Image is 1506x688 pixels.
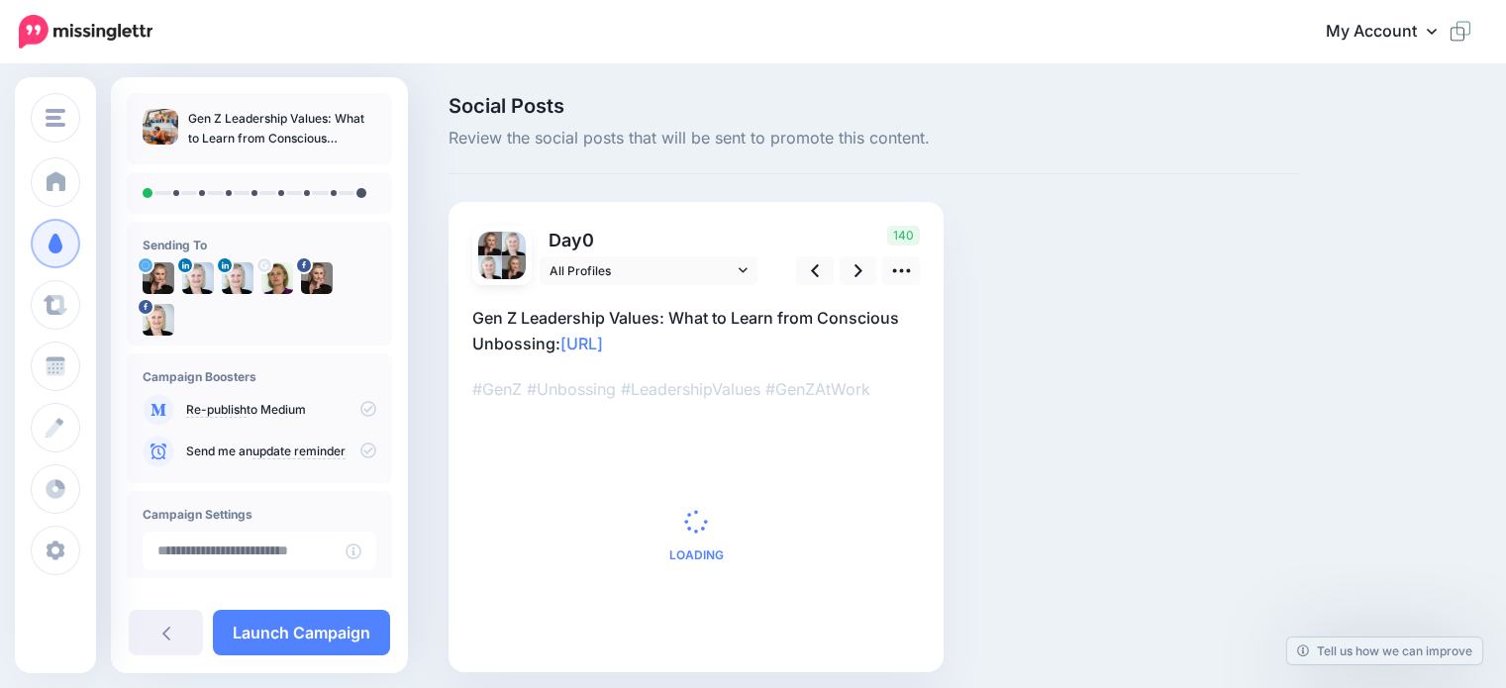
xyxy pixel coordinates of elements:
a: [URL] [560,334,603,353]
p: #GenZ #Unbossing #LeadershipValues #GenZAtWork [472,376,920,402]
a: Tell us how we can improve [1287,638,1482,664]
div: Loading [669,510,724,561]
span: Social Posts [449,96,1300,116]
img: 292312747_168954832365514_641176905015721378_n-bsa126224.jpg [502,255,526,279]
img: X6whf_Sg-72135.jpg [478,232,502,255]
p: Gen Z Leadership Values: What to Learn from Conscious Unbossing [188,109,376,148]
a: My Account [1306,8,1476,56]
img: 1613537522408-72136.png [222,262,253,294]
p: to Medium [186,401,376,419]
img: AEdFTp4VN4Tx-fPZrlvZj-0QQNewSUG-gHbxQz7wyh5qEAs96-c-72138.png [261,262,293,294]
img: menu.png [46,109,65,127]
img: X6whf_Sg-72135.jpg [143,262,174,294]
h4: Sending To [143,238,376,252]
span: 140 [887,226,920,246]
img: 40539b3314a3a3c7859e4b956a12ab8f_thumb.jpg [143,109,178,145]
img: 1613537522408-72136.png [478,255,502,279]
p: Day [540,226,760,254]
span: All Profiles [550,260,734,281]
img: Missinglettr [19,15,152,49]
a: update reminder [252,443,346,459]
p: Gen Z Leadership Values: What to Learn from Conscious Unbossing: [472,305,920,356]
h4: Campaign Settings [143,507,376,522]
h4: Campaign Boosters [143,369,376,384]
img: 1613537522408-72136.png [502,232,526,255]
img: 305475386_964416697833299_5218956657729974802_n-bsa126383.jpg [143,304,174,336]
a: Re-publish [186,402,247,418]
span: Review the social posts that will be sent to promote this content. [449,126,1300,151]
img: 292312747_168954832365514_641176905015721378_n-bsa126224.jpg [301,262,333,294]
p: Send me an [186,442,376,460]
a: All Profiles [540,256,757,285]
img: 1613537522408-72136.png [182,262,214,294]
span: 0 [582,230,594,250]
